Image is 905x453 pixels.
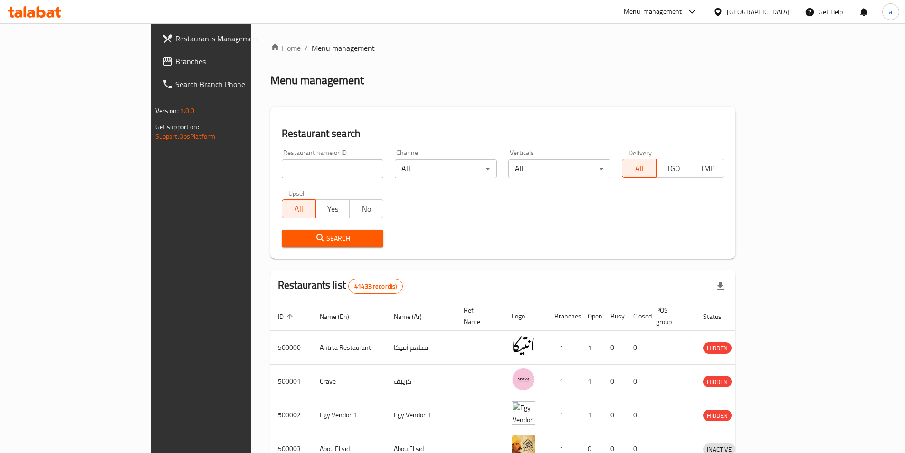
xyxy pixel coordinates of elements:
[629,149,652,156] label: Delivery
[155,130,216,143] a: Support.OpsPlatform
[626,331,648,365] td: 0
[603,302,626,331] th: Busy
[703,410,732,421] span: HIDDEN
[504,302,547,331] th: Logo
[386,365,456,398] td: كرييف
[315,199,350,218] button: Yes
[727,7,790,17] div: [GEOGRAPHIC_DATA]
[305,42,308,54] li: /
[656,305,684,328] span: POS group
[278,311,296,322] span: ID
[690,159,724,178] button: TMP
[624,6,682,18] div: Menu-management
[312,398,386,432] td: Egy Vendor 1
[320,202,346,216] span: Yes
[270,73,364,88] h2: Menu management
[312,365,386,398] td: Crave
[395,159,497,178] div: All
[512,401,535,425] img: Egy Vendor 1
[154,73,302,96] a: Search Branch Phone
[282,230,384,247] button: Search
[175,33,294,44] span: Restaurants Management
[703,343,732,354] span: HIDDEN
[703,311,734,322] span: Status
[175,56,294,67] span: Branches
[709,275,732,298] div: Export file
[580,302,603,331] th: Open
[547,398,580,432] td: 1
[155,121,199,133] span: Get support on:
[394,311,434,322] span: Name (Ar)
[175,78,294,90] span: Search Branch Phone
[703,376,732,387] span: HIDDEN
[508,159,610,178] div: All
[603,331,626,365] td: 0
[278,278,403,294] h2: Restaurants list
[626,398,648,432] td: 0
[155,105,179,117] span: Version:
[180,105,195,117] span: 1.0.0
[282,126,724,141] h2: Restaurant search
[286,202,312,216] span: All
[703,342,732,354] div: HIDDEN
[154,27,302,50] a: Restaurants Management
[270,42,736,54] nav: breadcrumb
[626,365,648,398] td: 0
[889,7,892,17] span: a
[656,159,690,178] button: TGO
[660,162,686,175] span: TGO
[622,159,656,178] button: All
[512,334,535,357] img: Antika Restaurant
[282,199,316,218] button: All
[320,311,362,322] span: Name (En)
[353,202,380,216] span: No
[312,42,375,54] span: Menu management
[626,162,652,175] span: All
[580,398,603,432] td: 1
[512,367,535,391] img: Crave
[547,331,580,365] td: 1
[603,365,626,398] td: 0
[386,331,456,365] td: مطعم أنتيكا
[694,162,720,175] span: TMP
[348,279,403,294] div: Total records count
[386,398,456,432] td: Egy Vendor 1
[288,190,306,196] label: Upsell
[603,398,626,432] td: 0
[349,282,402,291] span: 41433 record(s)
[289,232,376,244] span: Search
[154,50,302,73] a: Branches
[580,331,603,365] td: 1
[312,331,386,365] td: Antika Restaurant
[464,305,493,328] span: Ref. Name
[547,365,580,398] td: 1
[626,302,648,331] th: Closed
[282,159,384,178] input: Search for restaurant name or ID..
[547,302,580,331] th: Branches
[349,199,383,218] button: No
[580,365,603,398] td: 1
